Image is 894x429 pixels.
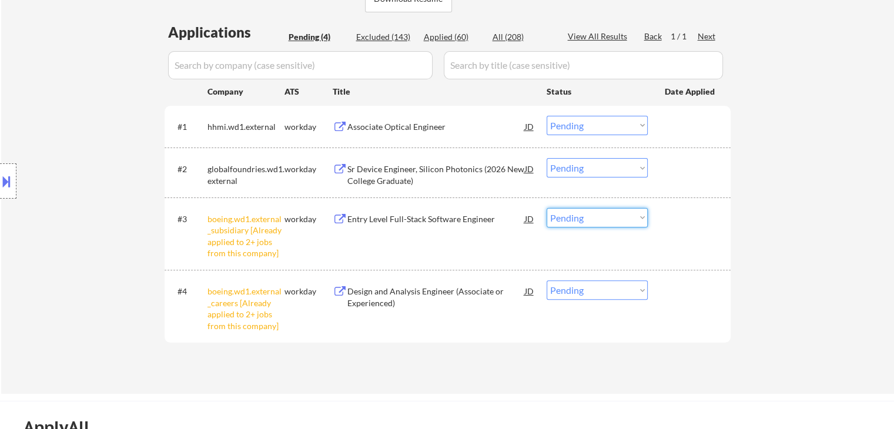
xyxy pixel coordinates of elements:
div: JD [524,280,535,301]
input: Search by company (case sensitive) [168,51,433,79]
div: JD [524,116,535,137]
div: boeing.wd1.external_careers [Already applied to 2+ jobs from this company] [207,286,284,331]
div: Design and Analysis Engineer (Associate or Experienced) [347,286,525,309]
div: Status [547,81,648,102]
div: boeing.wd1.external_subsidiary [Already applied to 2+ jobs from this company] [207,213,284,259]
div: Next [698,31,716,42]
div: workday [284,286,333,297]
div: Pending (4) [289,31,347,43]
div: workday [284,121,333,133]
div: Sr Device Engineer, Silicon Photonics (2026 New College Graduate) [347,163,525,186]
div: View All Results [568,31,631,42]
div: Excluded (143) [356,31,415,43]
div: 1 / 1 [671,31,698,42]
div: Associate Optical Engineer [347,121,525,133]
div: JD [524,208,535,229]
div: Title [333,86,535,98]
div: Applications [168,25,284,39]
div: Entry Level Full-Stack Software Engineer [347,213,525,225]
div: globalfoundries.wd1.external [207,163,284,186]
input: Search by title (case sensitive) [444,51,723,79]
div: hhmi.wd1.external [207,121,284,133]
div: Date Applied [665,86,716,98]
div: Applied (60) [424,31,483,43]
div: workday [284,163,333,175]
div: ATS [284,86,333,98]
div: Company [207,86,284,98]
div: JD [524,158,535,179]
div: workday [284,213,333,225]
div: All (208) [493,31,551,43]
div: Back [644,31,663,42]
div: #4 [178,286,198,297]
